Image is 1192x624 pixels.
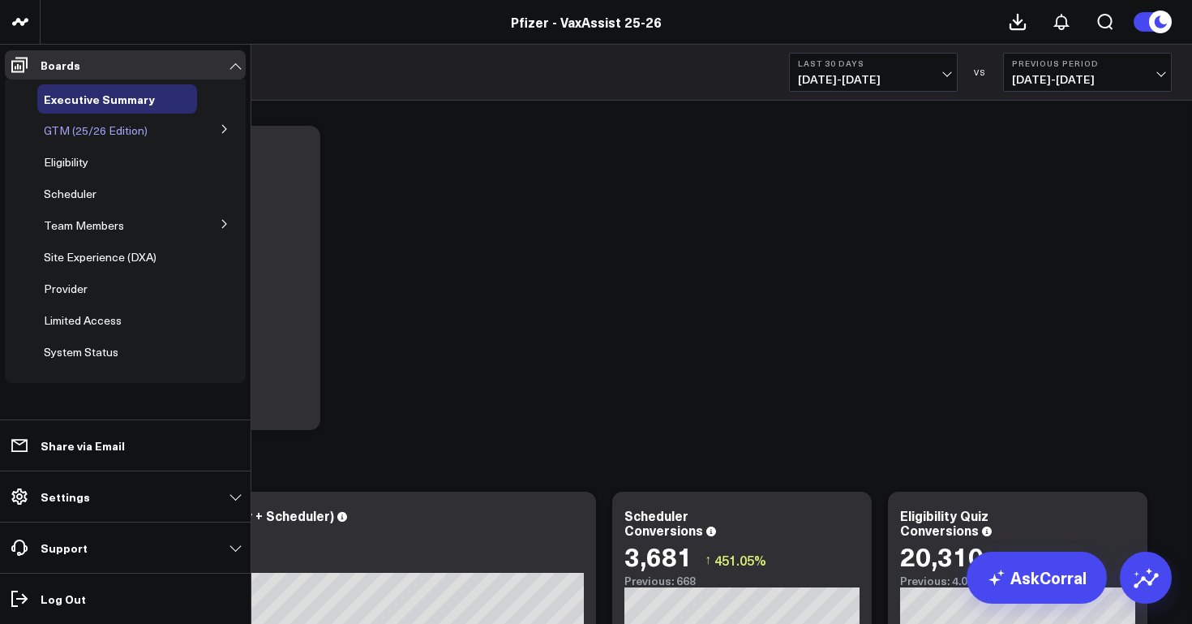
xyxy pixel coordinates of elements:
[44,249,157,265] span: Site Experience (DXA)
[41,490,90,503] p: Settings
[44,93,155,105] a: Executive Summary
[5,584,246,613] a: Log Out
[44,187,96,200] a: Scheduler
[44,124,148,137] a: GTM (25/26 Edition)
[1012,58,1163,68] b: Previous Period
[900,541,984,570] div: 20,310
[798,73,949,86] span: [DATE] - [DATE]
[44,91,155,107] span: Executive Summary
[44,312,122,328] span: Limited Access
[44,154,88,170] span: Eligibility
[41,592,86,605] p: Log Out
[44,314,122,327] a: Limited Access
[714,551,766,569] span: 451.05%
[73,560,584,573] div: Previous: 4.75k
[44,344,118,359] span: System Status
[966,67,995,77] div: VS
[705,549,711,570] span: ↑
[44,281,88,296] span: Provider
[624,541,692,570] div: 3,681
[900,575,1135,587] div: Previous: 4.08k
[41,541,88,554] p: Support
[789,53,958,92] button: Last 30 Days[DATE]-[DATE]
[1003,53,1172,92] button: Previous Period[DATE]-[DATE]
[1005,551,1057,569] span: 397.43%
[44,186,96,201] span: Scheduler
[44,217,124,233] span: Team Members
[44,251,157,264] a: Site Experience (DXA)
[967,552,1107,604] a: AskCorral
[41,58,80,71] p: Boards
[1012,73,1163,86] span: [DATE] - [DATE]
[624,575,860,587] div: Previous: 668
[44,123,148,138] span: GTM (25/26 Edition)
[44,346,118,359] a: System Status
[996,549,1002,570] span: ↑
[798,58,949,68] b: Last 30 Days
[44,282,88,295] a: Provider
[900,506,988,539] div: Eligibility Quiz Conversions
[511,13,662,31] a: Pfizer - VaxAssist 25-26
[624,506,703,539] div: Scheduler Conversions
[41,439,125,452] p: Share via Email
[44,219,124,232] a: Team Members
[44,156,88,169] a: Eligibility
